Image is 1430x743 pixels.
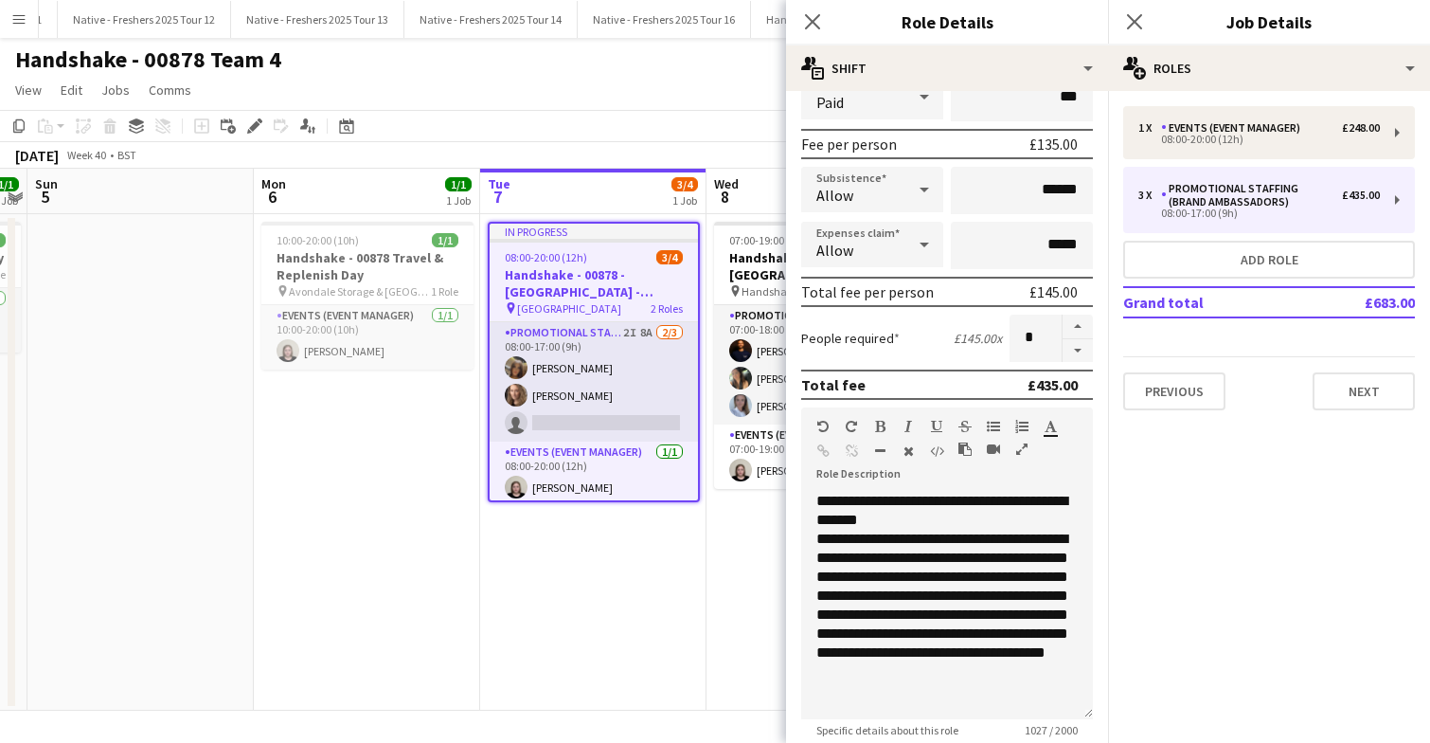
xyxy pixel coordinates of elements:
[446,193,471,208] div: 1 Job
[15,146,59,165] div: [DATE]
[651,301,683,316] span: 2 Roles
[1015,419,1028,434] button: Ordered List
[15,45,281,74] h1: Handshake - 00878 Team 4
[1063,315,1093,339] button: Increase
[786,9,1108,34] h3: Role Details
[1108,9,1430,34] h3: Job Details
[816,241,853,260] span: Allow
[1044,419,1057,434] button: Text Color
[277,233,359,247] span: 10:00-20:00 (10h)
[801,135,897,154] div: Fee per person
[958,419,972,434] button: Strikethrough
[1342,189,1380,202] div: £435.00
[8,78,49,102] a: View
[1028,375,1078,394] div: £435.00
[1342,121,1380,135] div: £248.00
[53,78,90,102] a: Edit
[261,175,286,192] span: Mon
[404,1,578,38] button: Native - Freshers 2025 Tour 14
[930,419,943,434] button: Underline
[742,284,879,299] span: Handshake - 00878 [GEOGRAPHIC_DATA]
[578,1,751,38] button: Native - Freshers 2025 Tour 16
[431,284,458,299] span: 1 Role
[816,419,830,434] button: Undo
[987,442,1000,457] button: Insert video
[1029,282,1078,301] div: £145.00
[490,224,698,239] div: In progress
[656,250,683,264] span: 3/4
[1161,182,1342,208] div: Promotional Staffing (Brand Ambassadors)
[671,177,698,191] span: 3/4
[1029,135,1078,154] div: £135.00
[490,266,698,300] h3: Handshake - 00878 - [GEOGRAPHIC_DATA] - Onsite Day
[1015,442,1028,457] button: Fullscreen
[714,249,926,283] h3: Handshake - 00878 [GEOGRAPHIC_DATA]
[1138,208,1380,218] div: 08:00-17:00 (9h)
[801,330,900,347] label: People required
[101,82,130,99] span: Jobs
[801,375,866,394] div: Total fee
[259,186,286,208] span: 6
[1010,723,1093,737] span: 1027 / 2000
[149,82,191,99] span: Comms
[61,82,82,99] span: Edit
[987,419,1000,434] button: Unordered List
[1123,372,1225,410] button: Previous
[15,82,42,99] span: View
[930,444,943,459] button: HTML Code
[261,222,474,370] app-job-card: 10:00-20:00 (10h)1/1Handshake - 00878 Travel & Replenish Day Avondale Storage & [GEOGRAPHIC_DATA]...
[1123,241,1415,279] button: Add role
[63,148,110,162] span: Week 40
[141,78,199,102] a: Comms
[261,305,474,370] app-card-role: Events (Event Manager)1/110:00-20:00 (10h)[PERSON_NAME]
[505,250,587,264] span: 08:00-20:00 (12h)
[902,444,915,459] button: Clear Formatting
[873,419,886,434] button: Bold
[1138,121,1161,135] div: 1 x
[1108,45,1430,91] div: Roles
[35,175,58,192] span: Sun
[801,282,934,301] div: Total fee per person
[261,249,474,283] h3: Handshake - 00878 Travel & Replenish Day
[94,78,137,102] a: Jobs
[751,1,913,38] button: Handshake - 00878 Team 1
[488,222,700,502] app-job-card: In progress08:00-20:00 (12h)3/4Handshake - 00878 - [GEOGRAPHIC_DATA] - Onsite Day [GEOGRAPHIC_DAT...
[1161,121,1308,135] div: Events (Event Manager)
[289,284,431,299] span: Avondale Storage & [GEOGRAPHIC_DATA]
[902,419,915,434] button: Italic
[845,419,858,434] button: Redo
[32,186,58,208] span: 5
[714,222,926,489] app-job-card: 07:00-19:00 (12h)4/4Handshake - 00878 [GEOGRAPHIC_DATA] Handshake - 00878 [GEOGRAPHIC_DATA]2 Role...
[517,301,621,316] span: [GEOGRAPHIC_DATA]
[1313,372,1415,410] button: Next
[490,322,698,442] app-card-role: Promotional Staffing (Brand Ambassadors)2I8A2/308:00-17:00 (9h)[PERSON_NAME][PERSON_NAME]
[1302,287,1415,317] td: £683.00
[954,330,1002,347] div: £145.00 x
[1138,189,1161,202] div: 3 x
[786,45,1108,91] div: Shift
[873,444,886,459] button: Horizontal Line
[1063,339,1093,363] button: Decrease
[488,175,510,192] span: Tue
[816,186,853,205] span: Allow
[714,425,926,489] app-card-role: Events (Event Manager)1/107:00-19:00 (12h)[PERSON_NAME]
[490,442,698,506] app-card-role: Events (Event Manager)1/108:00-20:00 (12h)[PERSON_NAME]
[58,1,231,38] button: Native - Freshers 2025 Tour 12
[958,442,972,457] button: Paste as plain text
[1138,135,1380,144] div: 08:00-20:00 (12h)
[711,186,739,208] span: 8
[672,193,697,208] div: 1 Job
[485,186,510,208] span: 7
[432,233,458,247] span: 1/1
[1123,287,1302,317] td: Grand total
[231,1,404,38] button: Native - Freshers 2025 Tour 13
[816,93,844,112] span: Paid
[714,175,739,192] span: Wed
[801,723,974,737] span: Specific details about this role
[445,177,472,191] span: 1/1
[714,305,926,425] app-card-role: Promotional Staffing (Brand Ambassadors)3/307:00-18:00 (11h)[PERSON_NAME][PERSON_NAME][PERSON_NAME]
[729,233,812,247] span: 07:00-19:00 (12h)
